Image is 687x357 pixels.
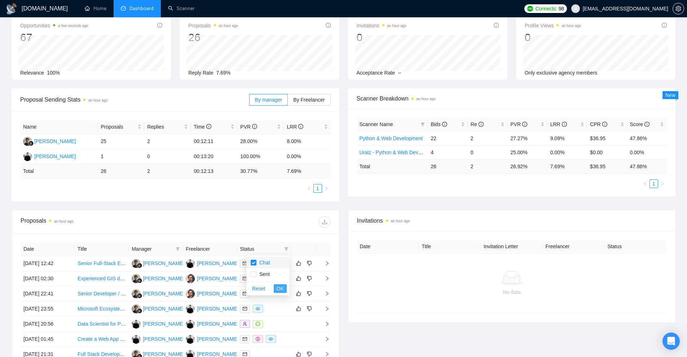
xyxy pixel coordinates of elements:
[587,131,627,145] td: $36.95
[673,3,684,14] button: setting
[419,240,481,254] th: Title
[650,180,658,188] a: 1
[357,31,406,44] div: 0
[132,305,184,311] a: MH[PERSON_NAME]
[143,275,184,282] div: [PERSON_NAME]
[587,159,627,173] td: $ 36.95
[641,179,649,188] li: Previous Page
[307,306,312,312] span: dislike
[197,275,238,282] div: [PERSON_NAME]
[313,184,322,193] li: 1
[507,159,547,173] td: 26.92 %
[562,122,567,127] span: info-circle
[143,290,184,298] div: [PERSON_NAME]
[547,131,587,145] td: 9.09%
[98,120,144,134] th: Proposals
[298,124,303,129] span: info-circle
[630,121,649,127] span: Score
[360,121,393,127] span: Scanner Name
[197,259,238,267] div: [PERSON_NAME]
[319,261,330,266] span: right
[237,134,284,149] td: 28.00%
[322,184,331,193] li: Next Page
[294,274,303,283] button: like
[510,121,527,127] span: PVR
[132,260,184,266] a: MH[PERSON_NAME]
[525,21,581,30] span: Profile Views
[357,70,395,76] span: Acceptance Rate
[307,260,312,266] span: dislike
[417,97,436,101] time: an hour ago
[78,336,245,342] a: Create a Web App for Managing Drop-In Hockey with Group Invites & Fees
[431,121,447,127] span: Bids
[428,131,467,145] td: 22
[307,276,312,281] span: dislike
[428,159,467,173] td: 26
[21,242,75,256] th: Date
[296,260,301,266] span: like
[249,284,268,293] button: Reset
[168,5,195,12] a: searchScanner
[78,291,191,296] a: Senior Developer / Technical Lead (Full Time Role)
[219,24,238,28] time: an hour ago
[287,124,303,130] span: LRR
[75,332,129,347] td: Create a Web App for Managing Drop-In Hockey with Group Invites & Fees
[314,184,322,192] a: 1
[21,317,75,332] td: [DATE] 20:56
[186,289,195,298] img: MH
[237,164,284,178] td: 30.77 %
[237,149,284,164] td: 100.00%
[649,179,658,188] li: 1
[256,322,260,326] span: message
[507,145,547,159] td: 25.00%
[274,284,287,293] button: OK
[121,6,126,11] span: dashboard
[75,317,129,332] td: Data Scientist for Property Valuation System Development
[147,123,182,131] span: Replies
[28,141,34,146] img: gigradar-bm.png
[132,336,184,342] a: UA[PERSON_NAME]
[284,164,330,178] td: 7.69 %
[305,259,314,268] button: dislike
[144,120,191,134] th: Replies
[307,351,312,357] span: dislike
[547,145,587,159] td: 0.00%
[132,351,184,357] a: MH[PERSON_NAME]
[525,70,598,76] span: Only exclusive agency members
[143,320,184,328] div: [PERSON_NAME]
[21,332,75,347] td: [DATE] 01:45
[604,240,666,254] th: Status
[547,159,587,173] td: 7.69 %
[243,337,247,341] span: mail
[21,271,75,286] td: [DATE] 02:30
[319,306,330,311] span: right
[360,150,439,155] a: Uraiz - Python & Web Development
[88,98,107,102] time: an hour ago
[183,242,237,256] th: Freelancer
[78,306,149,312] a: Microsoft Ecosystem Developer
[194,124,211,130] span: Time
[481,240,543,254] th: Invitation Letter
[143,335,184,343] div: [PERSON_NAME]
[197,335,238,343] div: [PERSON_NAME]
[294,259,303,268] button: like
[360,135,423,141] a: Python & Web Development
[296,291,301,296] span: like
[75,286,129,302] td: Senior Developer / Technical Lead (Full Time Role)
[391,219,410,223] time: an hour ago
[23,137,32,146] img: MH
[319,352,330,357] span: right
[284,134,330,149] td: 8.00%
[20,21,88,30] span: Opportunities
[243,307,247,311] span: mail
[627,145,667,159] td: 0.00%
[587,145,627,159] td: $0.00
[243,276,247,281] span: mail
[132,290,184,296] a: MH[PERSON_NAME]
[357,159,428,173] td: Total
[197,320,238,328] div: [PERSON_NAME]
[216,70,231,76] span: 7.69%
[468,159,507,173] td: 2
[357,240,419,254] th: Date
[305,184,313,193] li: Previous Page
